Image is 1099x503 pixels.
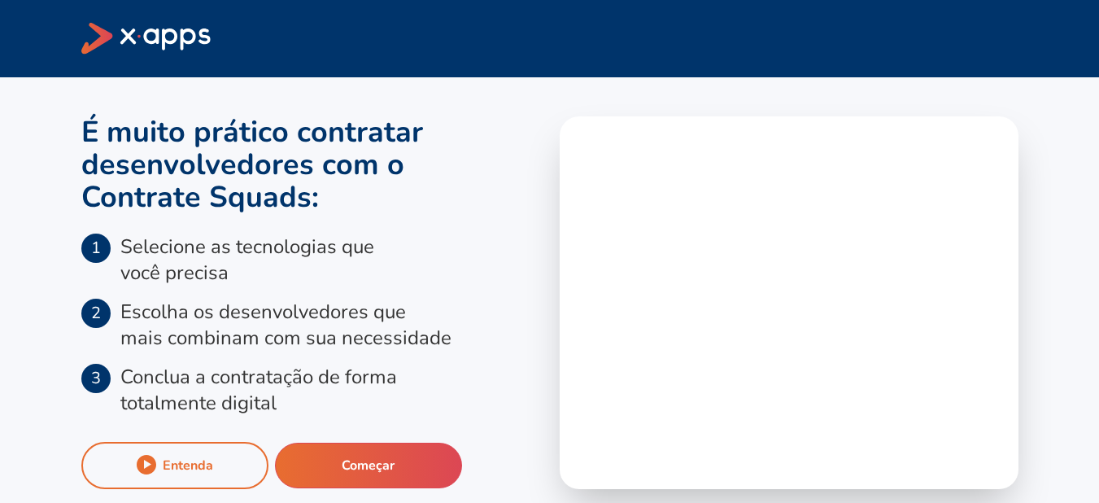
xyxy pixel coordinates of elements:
[120,234,374,286] p: Selecione as tecnologias que você precisa
[81,177,312,217] span: Contrate Squads
[120,299,451,351] p: Escolha os desenvolvedores que mais combinam com sua necessidade
[120,364,397,416] p: Conclua a contratação de forma totalmente digital
[275,443,462,488] button: Começar
[81,442,268,489] button: Entenda
[81,116,540,214] h1: É muito prático contratar desenvolvedores com o :
[81,364,111,393] span: 3
[163,457,213,475] div: Entenda
[81,234,111,263] span: 1
[81,299,111,328] span: 2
